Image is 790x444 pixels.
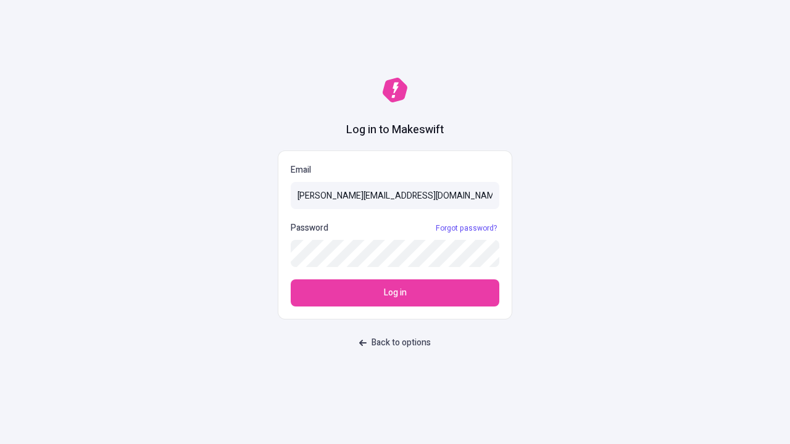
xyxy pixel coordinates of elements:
[384,286,407,300] span: Log in
[291,182,499,209] input: Email
[372,336,431,350] span: Back to options
[346,122,444,138] h1: Log in to Makeswift
[291,279,499,306] button: Log in
[433,223,499,233] a: Forgot password?
[291,163,499,177] p: Email
[352,332,438,354] button: Back to options
[291,221,328,235] p: Password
